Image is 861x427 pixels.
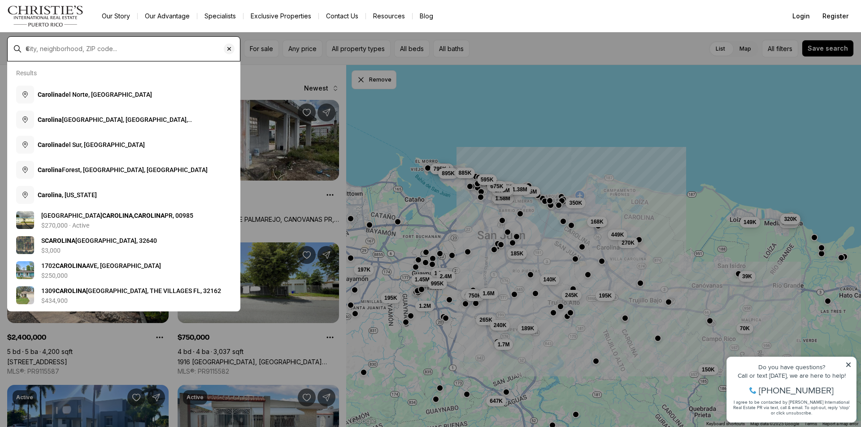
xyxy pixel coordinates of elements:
[13,157,235,182] button: CarolinaForest, [GEOGRAPHIC_DATA], [GEOGRAPHIC_DATA]
[38,141,62,148] b: Carolina
[13,258,235,283] a: View details: 1702 CAROLINA AVE
[41,222,89,229] p: $270,000 · Active
[9,29,130,35] div: Call or text [DATE], we are here to help!
[13,182,235,207] button: Carolina, [US_STATE]
[413,10,440,22] a: Blog
[7,5,84,27] img: logo
[366,10,412,22] a: Resources
[38,191,97,198] span: , [US_STATE]
[13,207,235,233] a: View details: Calle 24 VILLA CAROLINA
[13,82,235,107] button: Carolinadel Norte, [GEOGRAPHIC_DATA]
[13,233,235,258] a: View details: S CAROLINA ST
[138,10,197,22] a: Our Advantage
[9,20,130,26] div: Do you have questions?
[56,262,86,269] b: CAROLINA
[319,10,365,22] button: Contact Us
[38,116,192,132] span: [GEOGRAPHIC_DATA], [GEOGRAPHIC_DATA], [GEOGRAPHIC_DATA]
[38,116,62,123] b: Carolina
[102,212,133,219] b: CAROLINA
[11,55,128,72] span: I agree to be contacted by [PERSON_NAME] International Real Estate PR via text, call & email. To ...
[787,7,815,25] button: Login
[38,166,62,173] b: Carolina
[792,13,810,20] span: Login
[41,297,68,304] p: $434,900
[41,247,61,254] p: $3,000
[41,212,193,219] span: [GEOGRAPHIC_DATA] , PR, 00985
[37,42,112,51] span: [PHONE_NUMBER]
[56,287,86,294] b: CAROLINA
[38,91,152,98] span: del Norte, [GEOGRAPHIC_DATA]
[13,107,235,132] button: Carolina[GEOGRAPHIC_DATA], [GEOGRAPHIC_DATA], [GEOGRAPHIC_DATA]
[38,91,62,98] b: Carolina
[197,10,243,22] a: Specialists
[244,10,318,22] a: Exclusive Properties
[41,237,157,244] span: S [GEOGRAPHIC_DATA], 32640
[38,166,208,173] span: Forest, [GEOGRAPHIC_DATA], [GEOGRAPHIC_DATA]
[822,13,848,20] span: Register
[13,132,235,157] button: Carolinadel Sur, [GEOGRAPHIC_DATA]
[41,262,161,269] span: 1702 AVE, [GEOGRAPHIC_DATA]
[224,37,240,61] button: Clear search input
[95,10,137,22] a: Our Story
[41,287,221,294] span: 1309 [GEOGRAPHIC_DATA], THE VILLAGES FL, 32162
[134,212,165,219] b: CAROLINA
[13,283,235,308] a: View details: 1309 CAROLINA CT
[38,191,62,198] b: Carolina
[45,237,75,244] b: CAROLINA
[38,141,145,148] span: del Sur, [GEOGRAPHIC_DATA]
[41,272,68,279] p: $250,000
[16,69,37,77] p: Results
[817,7,854,25] button: Register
